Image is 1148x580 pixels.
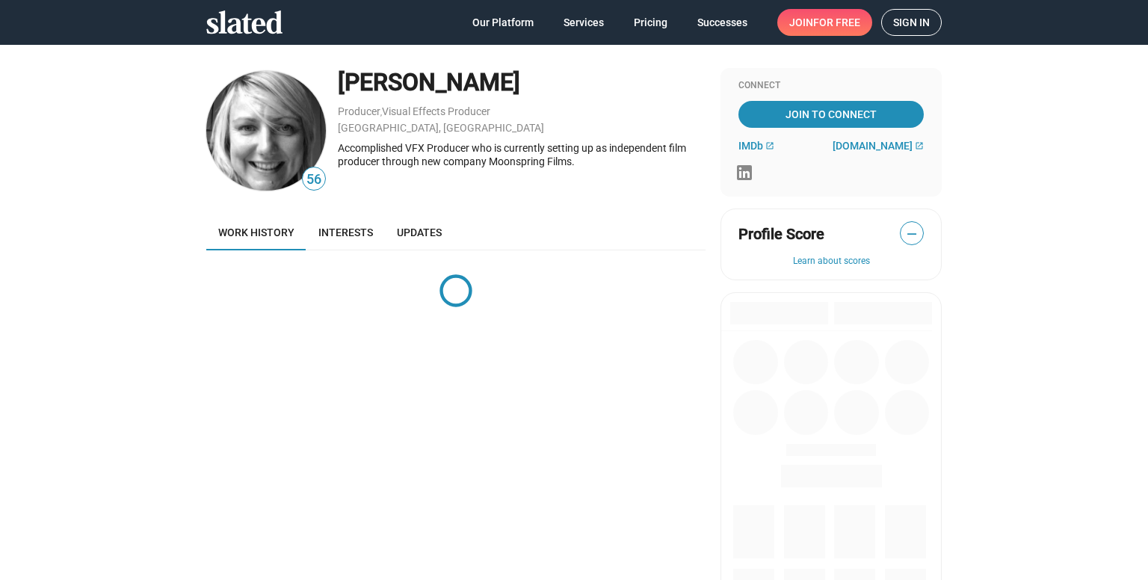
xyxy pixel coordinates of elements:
span: Successes [697,9,747,36]
span: Updates [397,226,442,238]
span: Sign in [893,10,930,35]
a: [DOMAIN_NAME] [833,140,924,152]
span: Profile Score [738,224,824,244]
a: IMDb [738,140,774,152]
span: Work history [218,226,294,238]
a: Pricing [622,9,679,36]
span: Join To Connect [741,101,921,128]
a: Join To Connect [738,101,924,128]
a: Interests [306,215,385,250]
span: Interests [318,226,373,238]
span: Pricing [634,9,667,36]
div: Accomplished VFX Producer who is currently setting up as independent film producer through new co... [338,141,706,169]
a: Sign in [881,9,942,36]
span: Services [564,9,604,36]
span: IMDb [738,140,763,152]
span: Our Platform [472,9,534,36]
span: [DOMAIN_NAME] [833,140,913,152]
a: Services [552,9,616,36]
a: Work history [206,215,306,250]
div: [PERSON_NAME] [338,67,706,99]
a: Our Platform [460,9,546,36]
div: Connect [738,80,924,92]
img: Claudia Dehmel [206,71,326,191]
a: Successes [685,9,759,36]
span: Join [789,9,860,36]
span: 56 [303,170,325,190]
mat-icon: open_in_new [765,141,774,150]
button: Learn about scores [738,256,924,268]
a: Updates [385,215,454,250]
span: — [901,224,923,244]
a: Joinfor free [777,9,872,36]
span: , [380,108,382,117]
a: Producer [338,105,380,117]
mat-icon: open_in_new [915,141,924,150]
a: [GEOGRAPHIC_DATA], [GEOGRAPHIC_DATA] [338,122,544,134]
a: Visual Effects Producer [382,105,490,117]
span: for free [813,9,860,36]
